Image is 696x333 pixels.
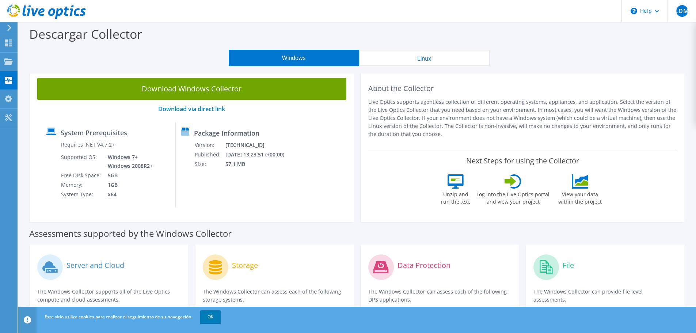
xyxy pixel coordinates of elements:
[225,150,294,159] td: [DATE] 13:23:51 (+00:00)
[158,105,225,113] a: Download via direct link
[61,141,115,148] label: Requires .NET V4.7.2+
[37,78,346,100] a: Download Windows Collector
[61,129,127,136] label: System Prerequisites
[563,262,574,269] label: File
[631,8,637,14] svg: \n
[61,171,102,180] td: Free Disk Space:
[37,288,181,304] p: The Windows Collector supports all of the Live Optics compute and cloud assessments.
[102,171,154,180] td: 5GB
[102,190,154,199] td: x64
[200,310,221,323] a: OK
[359,50,490,66] button: Linux
[194,129,259,137] label: Package Information
[232,262,258,269] label: Storage
[102,180,154,190] td: 1GB
[368,84,677,93] h2: About the Collector
[554,189,606,205] label: View your data within the project
[368,98,677,138] p: Live Optics supports agentless collection of different operating systems, appliances, and applica...
[368,288,512,304] p: The Windows Collector can assess each of the following DPS applications.
[203,288,346,304] p: The Windows Collector can assess each of the following storage systems.
[225,140,294,150] td: [TECHNICAL_ID]
[533,288,677,304] p: The Windows Collector can provide file level assessments.
[66,262,124,269] label: Server and Cloud
[398,262,450,269] label: Data Protection
[194,159,225,169] td: Size:
[676,5,688,17] span: LDM
[194,150,225,159] td: Published:
[194,140,225,150] td: Version:
[29,230,232,237] label: Assessments supported by the Windows Collector
[225,159,294,169] td: 57.1 MB
[45,314,193,320] span: Este sitio utiliza cookies para realizar el seguimiento de su navegación.
[439,189,472,205] label: Unzip and run the .exe
[29,26,142,42] label: Descargar Collector
[102,152,154,171] td: Windows 7+ Windows 2008R2+
[466,156,579,165] label: Next Steps for using the Collector
[476,189,550,205] label: Log into the Live Optics portal and view your project
[61,152,102,171] td: Supported OS:
[61,180,102,190] td: Memory:
[61,190,102,199] td: System Type:
[229,50,359,66] button: Windows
